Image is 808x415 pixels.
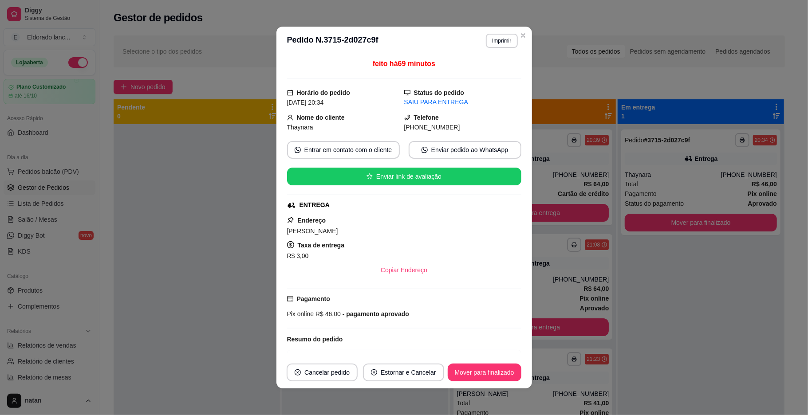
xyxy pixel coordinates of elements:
[409,141,521,159] button: whats-appEnviar pedido ao WhatsApp
[287,216,294,223] span: pushpin
[404,98,521,107] div: SAIU PARA ENTREGA
[297,114,345,121] strong: Nome do cliente
[404,90,410,96] span: desktop
[414,89,465,96] strong: Status do pedido
[287,310,314,317] span: Pix online
[300,200,330,210] div: ENTREGA
[404,124,460,131] span: [PHONE_NUMBER]
[414,114,439,121] strong: Telefone
[363,364,444,381] button: close-circleEstornar e Cancelar
[448,364,521,381] button: Mover para finalizado
[297,295,330,302] strong: Pagamento
[287,252,309,259] span: R$ 3,00
[374,261,434,279] button: Copiar Endereço
[297,89,351,96] strong: Horário do pedido
[287,90,293,96] span: calendar
[367,173,373,180] span: star
[287,99,324,106] span: [DATE] 20:34
[287,141,400,159] button: whats-appEntrar em contato com o cliente
[287,336,343,343] strong: Resumo do pedido
[516,28,530,43] button: Close
[404,114,410,121] span: phone
[341,310,409,317] span: - pagamento aprovado
[287,364,358,381] button: close-circleCancelar pedido
[295,147,301,153] span: whats-app
[371,369,377,376] span: close-circle
[486,34,517,48] button: Imprimir
[287,241,294,248] span: dollar
[287,124,313,131] span: Thaynara
[422,147,428,153] span: whats-app
[287,296,293,302] span: credit-card
[298,242,345,249] strong: Taxa de entrega
[298,217,326,224] strong: Endereço
[373,60,435,67] span: feito há 69 minutos
[314,310,341,317] span: R$ 46,00
[287,34,378,48] h3: Pedido N. 3715-2d027c9f
[287,227,338,235] span: [PERSON_NAME]
[295,369,301,376] span: close-circle
[287,114,293,121] span: user
[287,168,521,185] button: starEnviar link de avaliação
